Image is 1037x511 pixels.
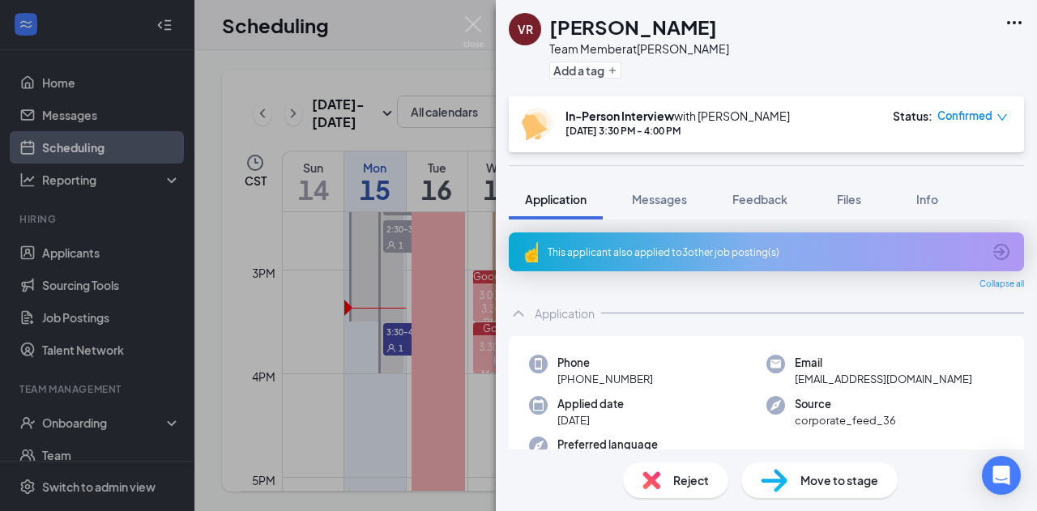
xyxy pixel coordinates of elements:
b: In-Person Interview [565,109,674,123]
div: Team Member at [PERSON_NAME] [549,40,729,57]
h1: [PERSON_NAME] [549,13,717,40]
svg: ChevronUp [509,304,528,323]
span: Source [795,396,896,412]
span: Reject [673,471,709,489]
div: VR [518,21,533,37]
span: Email [795,355,972,371]
button: PlusAdd a tag [549,62,621,79]
span: Preferred language [557,436,658,453]
svg: Ellipses [1005,13,1024,32]
span: Applied date [557,396,624,412]
span: Feedback [732,192,787,207]
span: Phone [557,355,653,371]
div: Application [535,305,595,322]
div: Status : [893,108,932,124]
span: down [996,112,1008,123]
span: Move to stage [800,471,878,489]
span: [EMAIL_ADDRESS][DOMAIN_NAME] [795,371,972,387]
svg: ArrowCircle [992,242,1011,262]
div: This applicant also applied to 3 other job posting(s) [548,245,982,259]
div: [DATE] 3:30 PM - 4:00 PM [565,124,790,138]
span: Confirmed [937,108,992,124]
div: Open Intercom Messenger [982,456,1021,495]
span: Collapse all [979,278,1024,291]
span: [DATE] [557,412,624,428]
span: [PHONE_NUMBER] [557,371,653,387]
span: Application [525,192,587,207]
span: Info [916,192,938,207]
span: Messages [632,192,687,207]
svg: Plus [608,66,617,75]
div: with [PERSON_NAME] [565,108,790,124]
span: Files [837,192,861,207]
span: corporate_feed_36 [795,412,896,428]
